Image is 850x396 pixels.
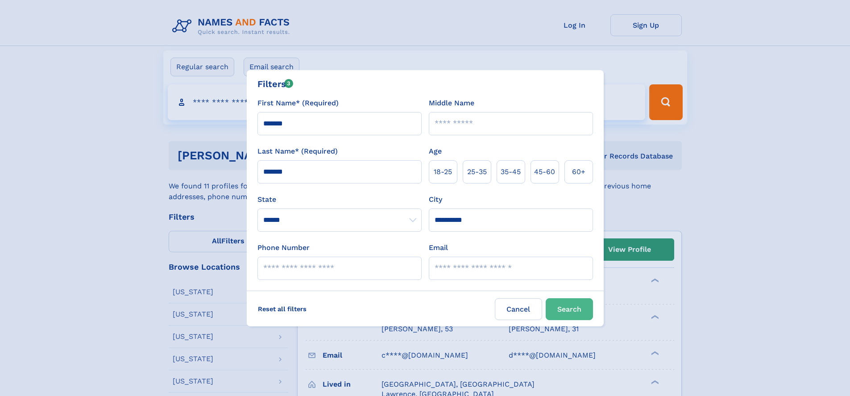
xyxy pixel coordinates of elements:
[257,242,310,253] label: Phone Number
[546,298,593,320] button: Search
[429,242,448,253] label: Email
[534,167,555,177] span: 45‑60
[257,146,338,157] label: Last Name* (Required)
[434,167,452,177] span: 18‑25
[257,194,422,205] label: State
[252,298,312,320] label: Reset all filters
[429,146,442,157] label: Age
[467,167,487,177] span: 25‑35
[257,77,294,91] div: Filters
[572,167,585,177] span: 60+
[429,194,442,205] label: City
[495,298,542,320] label: Cancel
[501,167,521,177] span: 35‑45
[429,98,474,108] label: Middle Name
[257,98,339,108] label: First Name* (Required)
